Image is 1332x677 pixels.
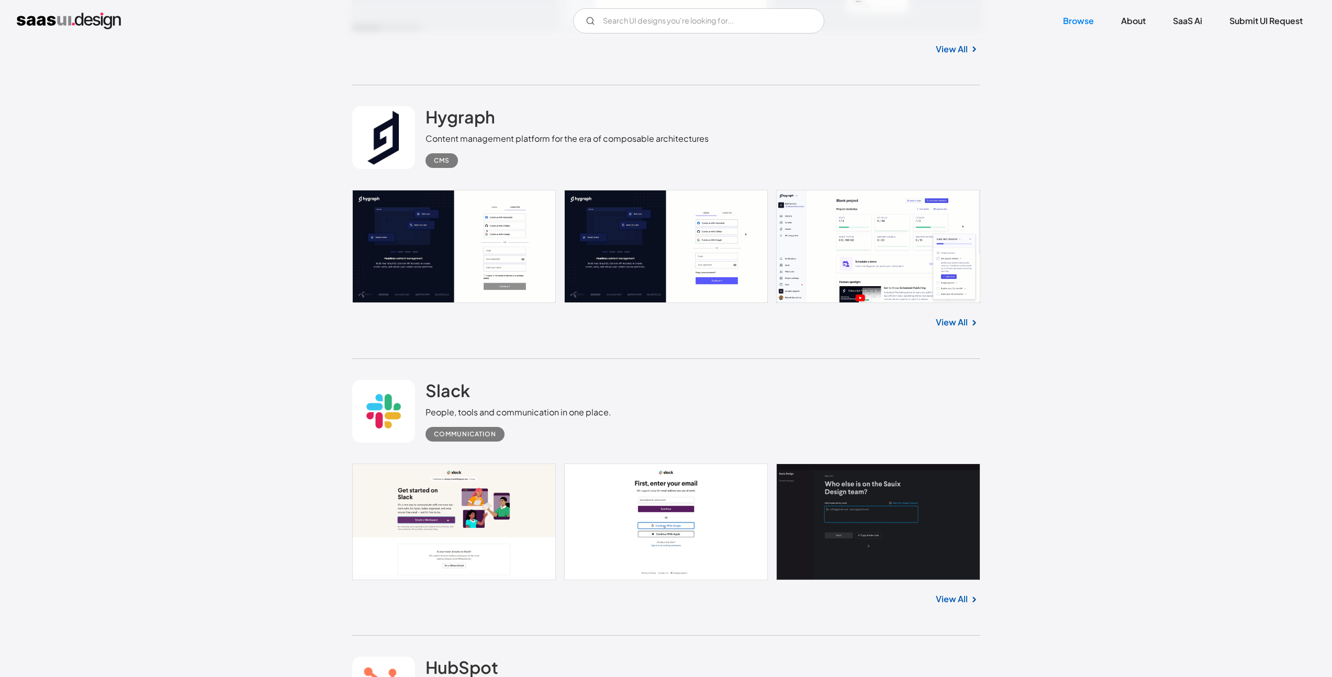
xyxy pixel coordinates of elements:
h2: Slack [426,380,470,401]
h2: Hygraph [426,106,495,127]
a: SaaS Ai [1160,9,1215,32]
a: home [17,13,121,29]
input: Search UI designs you're looking for... [573,8,824,33]
a: View All [936,43,968,55]
a: View All [936,316,968,329]
div: Communication [434,428,496,441]
div: Content management platform for the era of composable architectures [426,132,709,145]
form: Email Form [573,8,824,33]
div: CMS [434,154,450,167]
a: Slack [426,380,470,406]
a: About [1109,9,1158,32]
a: Hygraph [426,106,495,132]
a: Browse [1050,9,1106,32]
a: View All [936,593,968,605]
div: People, tools and communication in one place. [426,406,611,419]
a: Submit UI Request [1217,9,1315,32]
